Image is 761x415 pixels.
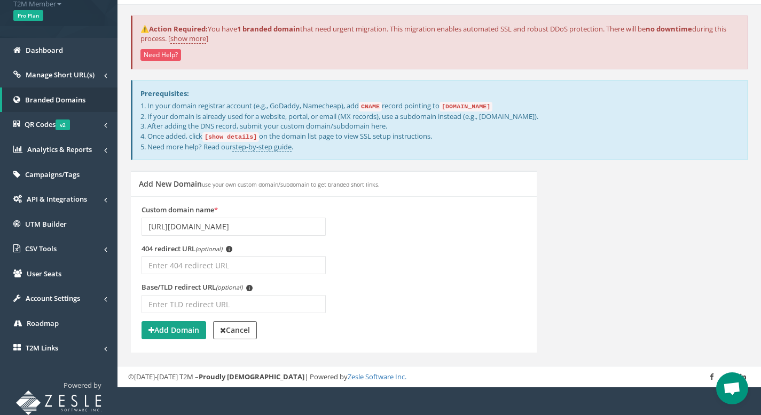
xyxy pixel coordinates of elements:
strong: Prerequisites: [140,89,189,98]
label: Base/TLD redirect URL [142,282,253,292]
span: UTM Builder [25,219,67,229]
em: (optional) [195,245,222,253]
strong: Cancel [220,325,250,335]
span: Manage Short URL(s) [26,70,95,79]
span: v2 [56,119,70,130]
h5: Add New Domain [139,180,380,188]
p: You have that need urgent migration. This migration enables automated SSL and robust DDoS protect... [140,24,739,44]
span: QR Codes [25,119,70,129]
input: Enter domain name [142,218,326,236]
input: Enter TLD redirect URL [142,295,326,313]
strong: no downtime [646,24,692,34]
code: [DOMAIN_NAME] [440,102,492,111]
button: Need Help? [140,49,181,61]
span: Campaigns/Tags [25,170,80,179]
a: Cancel [213,321,257,339]
span: API & Integrations [27,194,87,204]
strong: Proudly [DEMOGRAPHIC_DATA] [199,372,304,381]
span: Dashboard [26,45,63,55]
code: CNAME [359,102,382,111]
a: Zesle Software Inc. [348,372,406,381]
code: [show details] [202,132,259,142]
span: T2M Links [26,343,58,353]
a: Open chat [716,372,748,404]
label: Custom domain name [142,205,218,215]
strong: Add Domain [148,325,199,335]
span: i [246,285,253,291]
div: ©[DATE]-[DATE] T2M – | Powered by [128,372,750,382]
span: Roadmap [27,318,59,328]
strong: ⚠️Action Required: [140,24,208,34]
label: 404 redirect URL [142,244,232,254]
span: CSV Tools [25,244,57,253]
span: Account Settings [26,293,80,303]
small: use your own custom domain/subdomain to get branded short links. [202,181,380,188]
span: Analytics & Reports [27,145,92,154]
span: Branded Domains [25,95,85,105]
p: 1. In your domain registrar account (e.g., GoDaddy, Namecheap), add record pointing to 2. If your... [140,101,739,151]
strong: 1 branded domain [237,24,300,34]
span: Powered by [64,380,101,390]
a: step-by-step guide [232,142,292,152]
span: Pro Plan [13,10,43,21]
input: Enter 404 redirect URL [142,256,326,274]
button: Add Domain [142,321,206,339]
span: User Seats [27,269,61,278]
a: show more [170,34,206,44]
span: i [226,246,232,252]
em: (optional) [216,283,242,291]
